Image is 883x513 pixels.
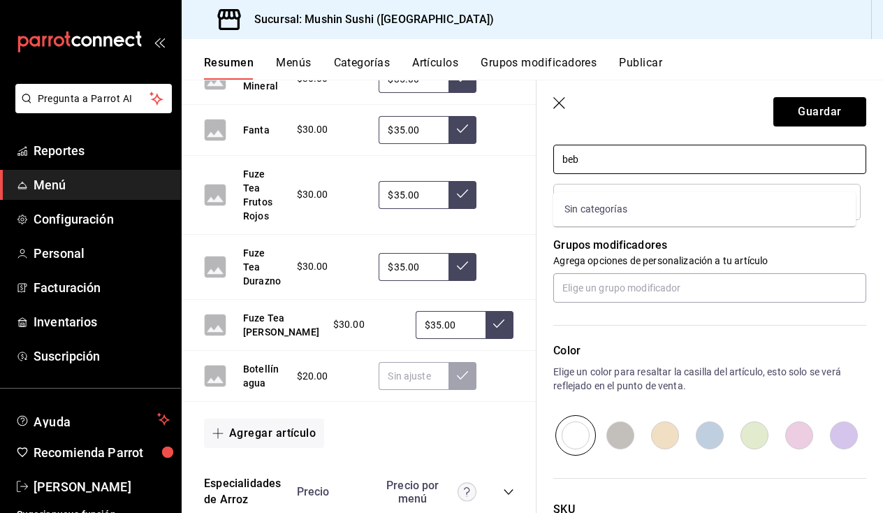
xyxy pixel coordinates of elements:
[503,486,514,498] button: collapse-category-row
[34,244,170,263] span: Personal
[34,477,170,496] span: [PERSON_NAME]
[34,312,170,331] span: Inventarios
[243,246,283,288] button: Fuze Tea Durazno
[297,259,328,274] span: $30.00
[379,253,448,281] input: Sin ajuste
[412,56,458,80] button: Artículos
[553,192,856,226] div: Sin categorías
[553,342,866,359] p: Color
[773,97,866,127] button: Guardar
[154,36,165,48] button: open_drawer_menu
[34,411,152,428] span: Ayuda
[333,317,365,332] span: $30.00
[243,167,283,223] button: Fuze Tea Frutos Rojos
[283,485,372,498] div: Precio
[379,116,448,144] input: Sin ajuste
[553,365,866,393] p: Elige un color para resaltar la casilla del artículo, esto solo se verá reflejado en el punto de ...
[297,369,328,384] span: $20.00
[379,362,448,390] input: Sin ajuste
[553,145,866,174] input: Elige una categoría existente
[243,311,319,339] button: Fuze Tea [PERSON_NAME]
[10,101,172,116] a: Pregunta a Parrot AI
[204,419,324,448] button: Agregar artículo
[204,56,254,80] button: Resumen
[38,92,150,106] span: Pregunta a Parrot AI
[204,56,883,80] div: navigation tabs
[34,175,170,194] span: Menú
[243,123,270,137] button: Fanta
[553,254,866,268] p: Agrega opciones de personalización a tu artículo
[416,311,486,339] input: Sin ajuste
[553,273,866,303] input: Elige un grupo modificador
[243,362,283,390] button: Botellín agua
[619,56,662,80] button: Publicar
[481,56,597,80] button: Grupos modificadores
[15,84,172,113] button: Pregunta a Parrot AI
[34,443,170,462] span: Recomienda Parrot
[297,187,328,202] span: $30.00
[297,122,328,137] span: $30.00
[34,278,170,297] span: Facturación
[34,210,170,229] span: Configuración
[276,56,311,80] button: Menús
[34,347,170,366] span: Suscripción
[243,11,495,28] h3: Sucursal: Mushin Sushi ([GEOGRAPHIC_DATA])
[34,141,170,160] span: Reportes
[379,479,476,505] div: Precio por menú
[334,56,391,80] button: Categorías
[553,237,866,254] p: Grupos modificadores
[379,181,448,209] input: Sin ajuste
[204,476,283,508] button: Especialidades de Arroz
